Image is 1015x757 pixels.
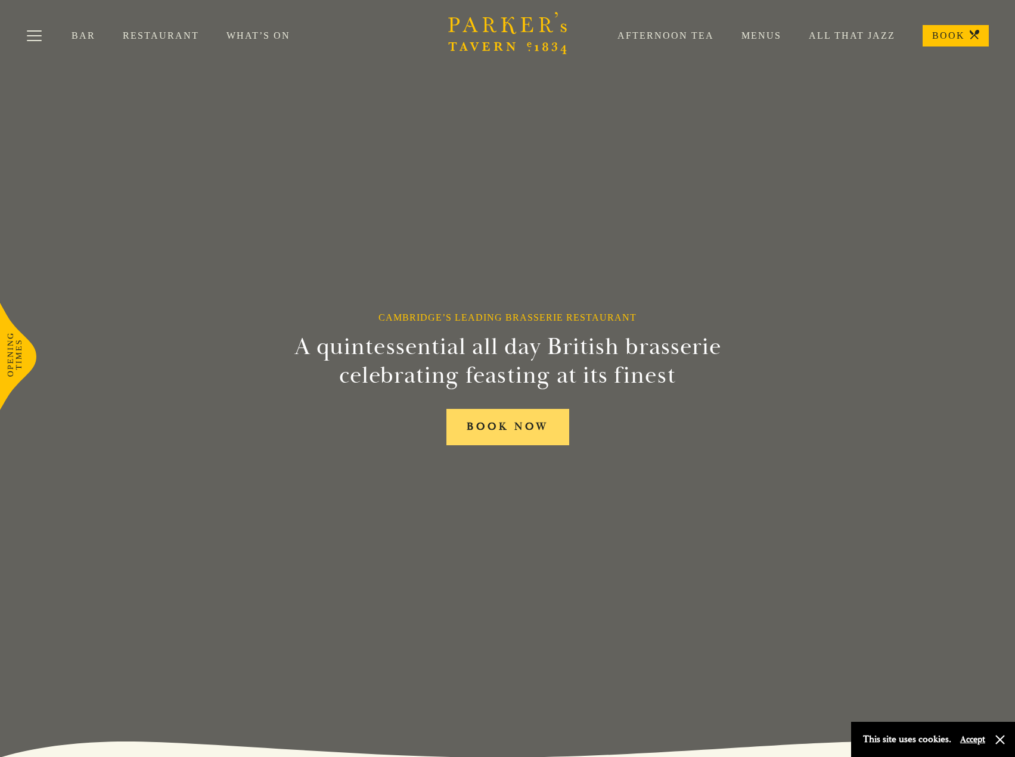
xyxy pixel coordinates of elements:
[960,734,985,745] button: Accept
[863,731,951,748] p: This site uses cookies.
[236,333,780,390] h2: A quintessential all day British brasserie celebrating feasting at its finest
[378,312,637,323] h1: Cambridge’s Leading Brasserie Restaurant
[446,409,569,445] a: BOOK NOW
[994,734,1006,746] button: Close and accept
